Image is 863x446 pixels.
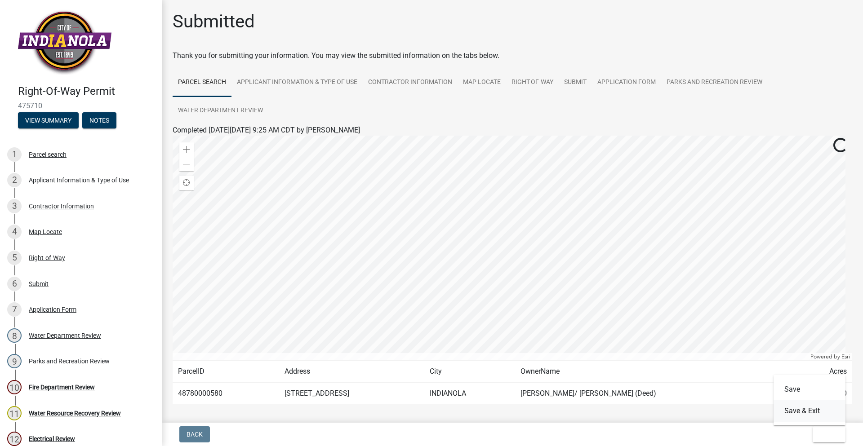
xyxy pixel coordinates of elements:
[82,112,116,128] button: Notes
[506,68,559,97] a: Right-of-Way
[173,361,279,383] td: ParcelID
[797,361,852,383] td: Acres
[29,177,129,183] div: Applicant Information & Type of Use
[18,85,155,98] h4: Right-Of-Way Permit
[187,431,203,438] span: Back
[841,353,850,360] a: Esri
[231,68,363,97] a: Applicant Information & Type of Use
[29,229,62,235] div: Map Locate
[29,358,110,364] div: Parks and Recreation Review
[29,410,121,416] div: Water Resource Recovery Review
[424,383,515,405] td: INDIANOLA
[179,142,194,157] div: Zoom in
[774,379,845,400] button: Save
[7,277,22,291] div: 6
[559,68,592,97] a: Submit
[173,50,852,61] div: Thank you for submitting your information. You may view the submitted information on the tabs below.
[592,68,661,97] a: Application Form
[515,361,797,383] td: OwnerName
[7,328,22,343] div: 8
[82,117,116,124] wm-modal-confirm: Notes
[7,380,22,394] div: 10
[808,353,852,360] div: Powered by
[7,225,22,239] div: 4
[29,281,49,287] div: Submit
[18,102,144,110] span: 475710
[173,68,231,97] a: Parcel search
[29,255,65,261] div: Right-of-Way
[18,9,111,75] img: City of Indianola, Iowa
[7,173,22,187] div: 2
[29,436,75,442] div: Electrical Review
[29,151,67,158] div: Parcel search
[279,383,424,405] td: [STREET_ADDRESS]
[179,157,194,171] div: Zoom out
[29,203,94,209] div: Contractor Information
[661,68,768,97] a: Parks and Recreation Review
[173,97,268,125] a: Water Department Review
[424,361,515,383] td: City
[820,431,833,438] span: Exit
[173,11,255,32] h1: Submitted
[7,302,22,317] div: 7
[18,117,79,124] wm-modal-confirm: Summary
[29,332,101,339] div: Water Department Review
[29,306,76,313] div: Application Form
[774,400,845,422] button: Save & Exit
[7,406,22,420] div: 11
[7,147,22,162] div: 1
[515,383,797,405] td: [PERSON_NAME]/ [PERSON_NAME] (Deed)
[18,112,79,128] button: View Summary
[7,251,22,265] div: 5
[173,126,360,134] span: Completed [DATE][DATE] 9:25 AM CDT by [PERSON_NAME]
[7,432,22,446] div: 12
[29,384,95,390] div: Fire Department Review
[179,176,194,190] div: Find my location
[7,354,22,368] div: 9
[173,383,279,405] td: 48780000580
[458,68,506,97] a: Map Locate
[813,426,845,442] button: Exit
[7,199,22,213] div: 3
[179,426,210,442] button: Back
[279,361,424,383] td: Address
[363,68,458,97] a: Contractor Information
[774,375,845,425] div: Exit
